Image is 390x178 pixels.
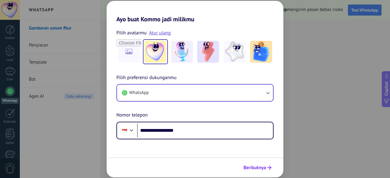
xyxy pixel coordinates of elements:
[116,29,147,37] span: Pilih avatarmu
[149,30,171,36] a: Atur ulang
[250,41,272,63] img: -5.jpeg
[171,41,193,63] img: -2.jpeg
[107,1,283,23] h2: Ayo buat Kommo jadi milikmu
[129,90,149,96] span: WhatsApp
[197,41,219,63] img: -3.jpeg
[144,41,166,63] img: -1.jpeg
[243,166,266,170] span: Berikutnya
[224,41,246,63] img: -4.jpeg
[117,85,273,101] button: WhatsApp
[119,124,130,137] div: Indonesia: + 62
[116,111,148,119] span: Nomor telepon
[241,162,274,173] button: Berikutnya
[116,74,176,82] span: Pilih preferensi dukunganmu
